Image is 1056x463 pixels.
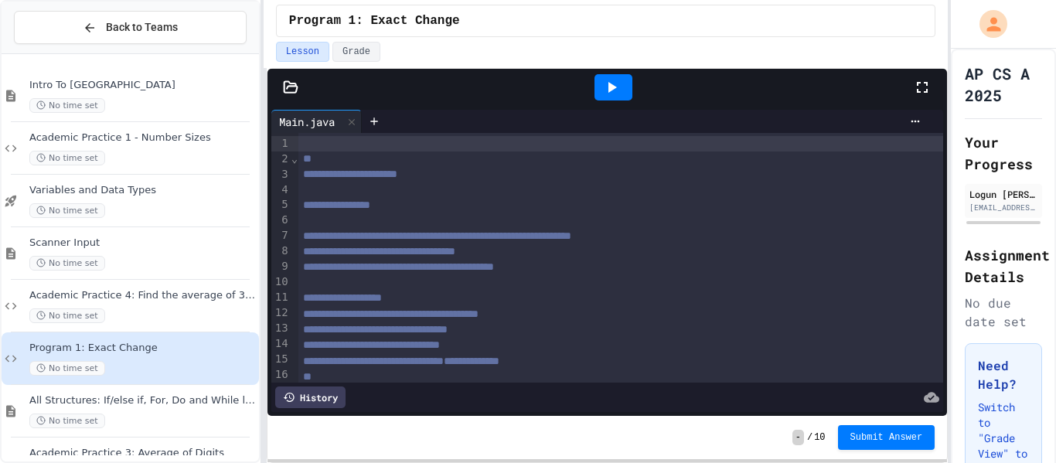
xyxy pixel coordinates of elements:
span: Academic Practice 4: Find the average of 3 numbers [29,289,256,302]
div: 11 [271,290,291,305]
div: 4 [271,182,291,198]
div: 5 [271,197,291,213]
span: No time set [29,98,105,113]
div: 10 [271,274,291,290]
span: Submit Answer [850,431,923,444]
div: 3 [271,167,291,182]
div: 15 [271,352,291,367]
div: 14 [271,336,291,352]
button: Back to Teams [14,11,247,44]
span: / [807,431,812,444]
div: 1 [271,136,291,151]
div: Main.java [271,110,362,133]
div: Main.java [271,114,342,130]
h2: Your Progress [965,131,1042,175]
div: 16 [271,367,291,383]
div: My Account [963,6,1011,42]
span: No time set [29,414,105,428]
span: No time set [29,203,105,218]
div: 2 [271,151,291,167]
span: Program 1: Exact Change [29,342,256,355]
span: Variables and Data Types [29,184,256,197]
span: All Structures: If/else if, For, Do and While loops [29,394,256,407]
h1: AP CS A 2025 [965,63,1042,106]
div: 12 [271,305,291,321]
div: 8 [271,243,291,259]
span: No time set [29,361,105,376]
div: History [275,386,346,408]
button: Submit Answer [838,425,935,450]
div: 13 [271,321,291,336]
div: 7 [271,228,291,243]
span: No time set [29,308,105,323]
span: Scanner Input [29,237,256,250]
span: Program 1: Exact Change [289,12,460,30]
span: 10 [814,431,825,444]
h2: Assignment Details [965,244,1042,288]
span: Back to Teams [106,19,178,36]
span: Intro To [GEOGRAPHIC_DATA] [29,79,256,92]
div: 6 [271,213,291,228]
button: Grade [332,42,380,62]
span: - [792,430,804,445]
div: Logun [PERSON_NAME] [969,187,1037,201]
div: 9 [271,259,291,274]
span: No time set [29,151,105,165]
button: Lesson [276,42,329,62]
span: Academic Practice 1 - Number Sizes [29,131,256,145]
span: Fold line [291,152,298,165]
h3: Need Help? [978,356,1029,393]
span: No time set [29,256,105,271]
div: No due date set [965,294,1042,331]
span: Academic Practice 3: Average of Digits [29,447,256,460]
div: [EMAIL_ADDRESS][DOMAIN_NAME] [969,202,1037,213]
